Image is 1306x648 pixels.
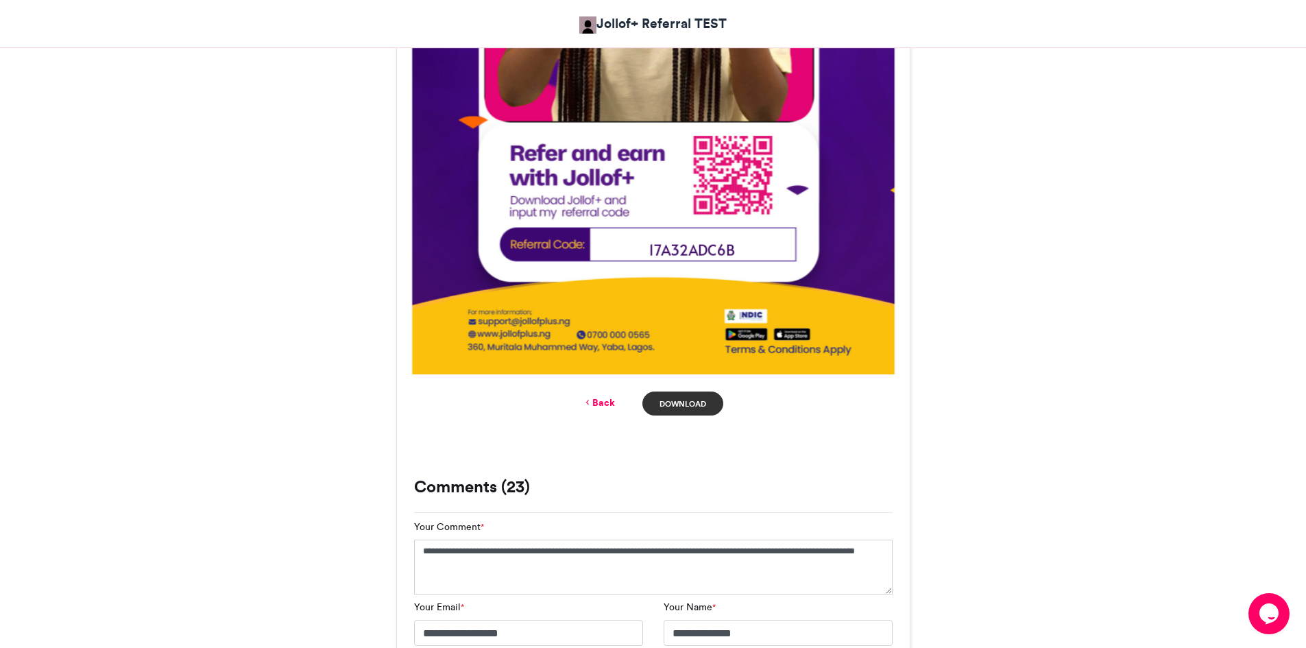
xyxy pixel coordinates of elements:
[579,16,596,34] img: Jollof+ Referral TEST
[664,600,716,614] label: Your Name
[414,520,484,534] label: Your Comment
[414,479,893,495] h3: Comments (23)
[1248,593,1292,634] iframe: chat widget
[579,14,727,34] a: Jollof+ Referral TEST
[642,392,723,416] a: Download
[414,600,464,614] label: Your Email
[583,396,615,410] a: Back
